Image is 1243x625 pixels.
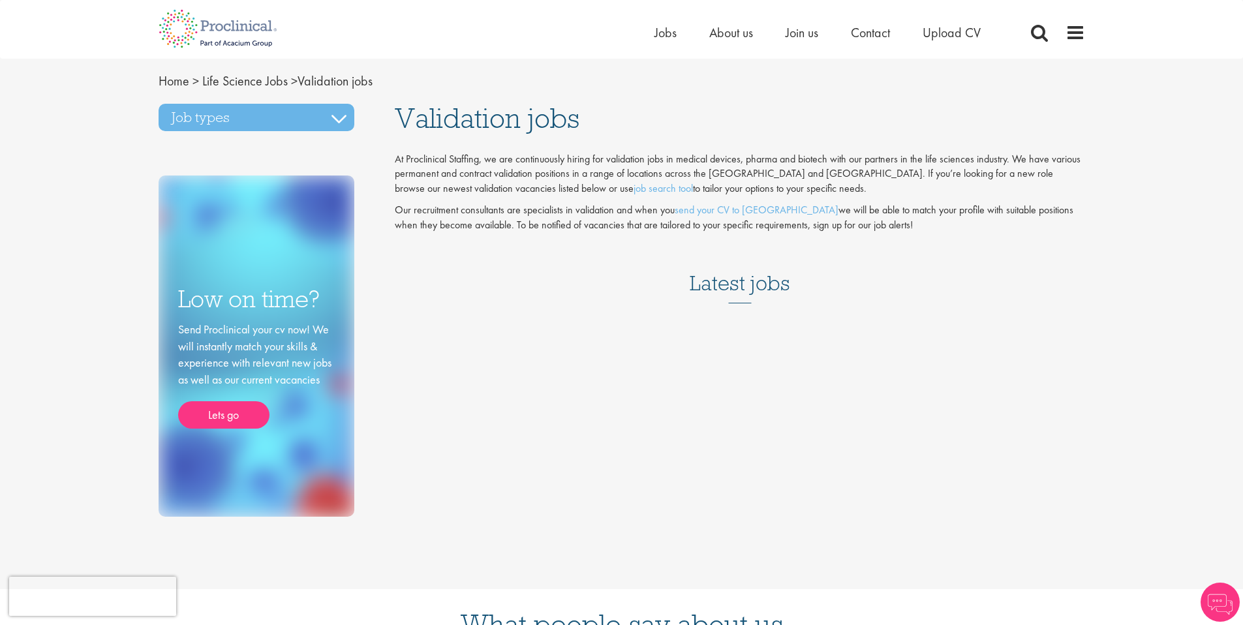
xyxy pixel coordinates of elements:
[159,104,354,131] h3: Job types
[178,321,335,429] div: Send Proclinical your cv now! We will instantly match your skills & experience with relevant new ...
[923,24,981,41] a: Upload CV
[1201,583,1240,622] img: Chatbot
[159,72,189,89] a: breadcrumb link to Home
[202,72,288,89] a: breadcrumb link to Life Science Jobs
[395,152,1085,197] p: At Proclinical Staffing, we are continuously hiring for validation jobs in medical devices, pharm...
[291,72,298,89] span: >
[634,181,693,195] a: job search tool
[690,239,790,303] h3: Latest jobs
[192,72,199,89] span: >
[178,286,335,312] h3: Low on time?
[159,72,373,89] span: Validation jobs
[654,24,677,41] a: Jobs
[9,577,176,616] iframe: reCAPTCHA
[709,24,753,41] a: About us
[851,24,890,41] a: Contact
[178,401,269,429] a: Lets go
[675,203,838,217] a: send your CV to [GEOGRAPHIC_DATA]
[395,100,579,136] span: Validation jobs
[786,24,818,41] a: Join us
[395,203,1085,233] p: Our recruitment consultants are specialists in validation and when you we will be able to match y...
